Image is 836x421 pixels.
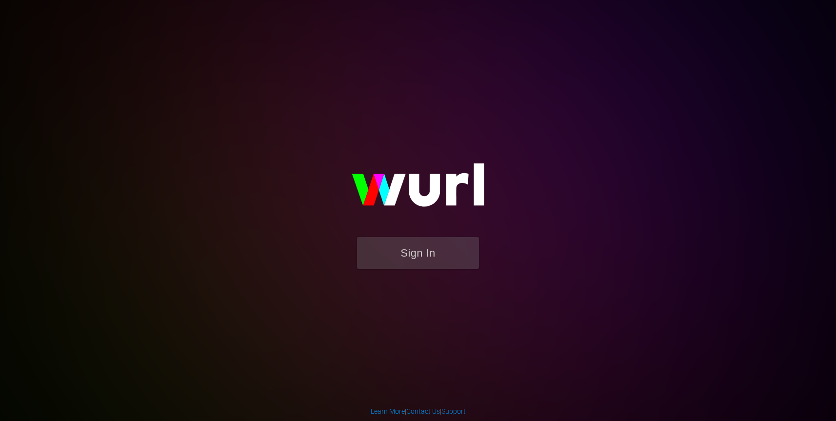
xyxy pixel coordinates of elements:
a: Support [441,407,466,415]
a: Learn More [371,407,405,415]
button: Sign In [357,237,479,269]
a: Contact Us [406,407,440,415]
img: wurl-logo-on-black-223613ac3d8ba8fe6dc639794a292ebdb59501304c7dfd60c99c58986ef67473.svg [320,142,516,237]
div: | | [371,406,466,416]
